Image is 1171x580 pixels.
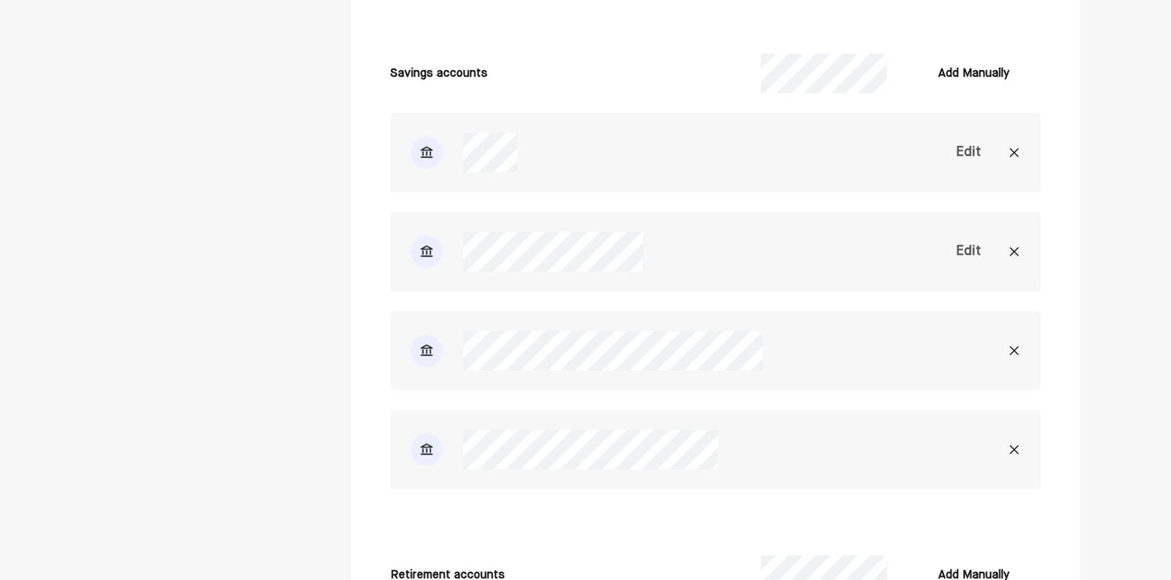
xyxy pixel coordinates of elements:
[390,61,715,86] div: Savings accounts
[938,64,1009,83] div: Add Manually
[956,242,981,262] div: Edit
[956,143,981,163] div: Edit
